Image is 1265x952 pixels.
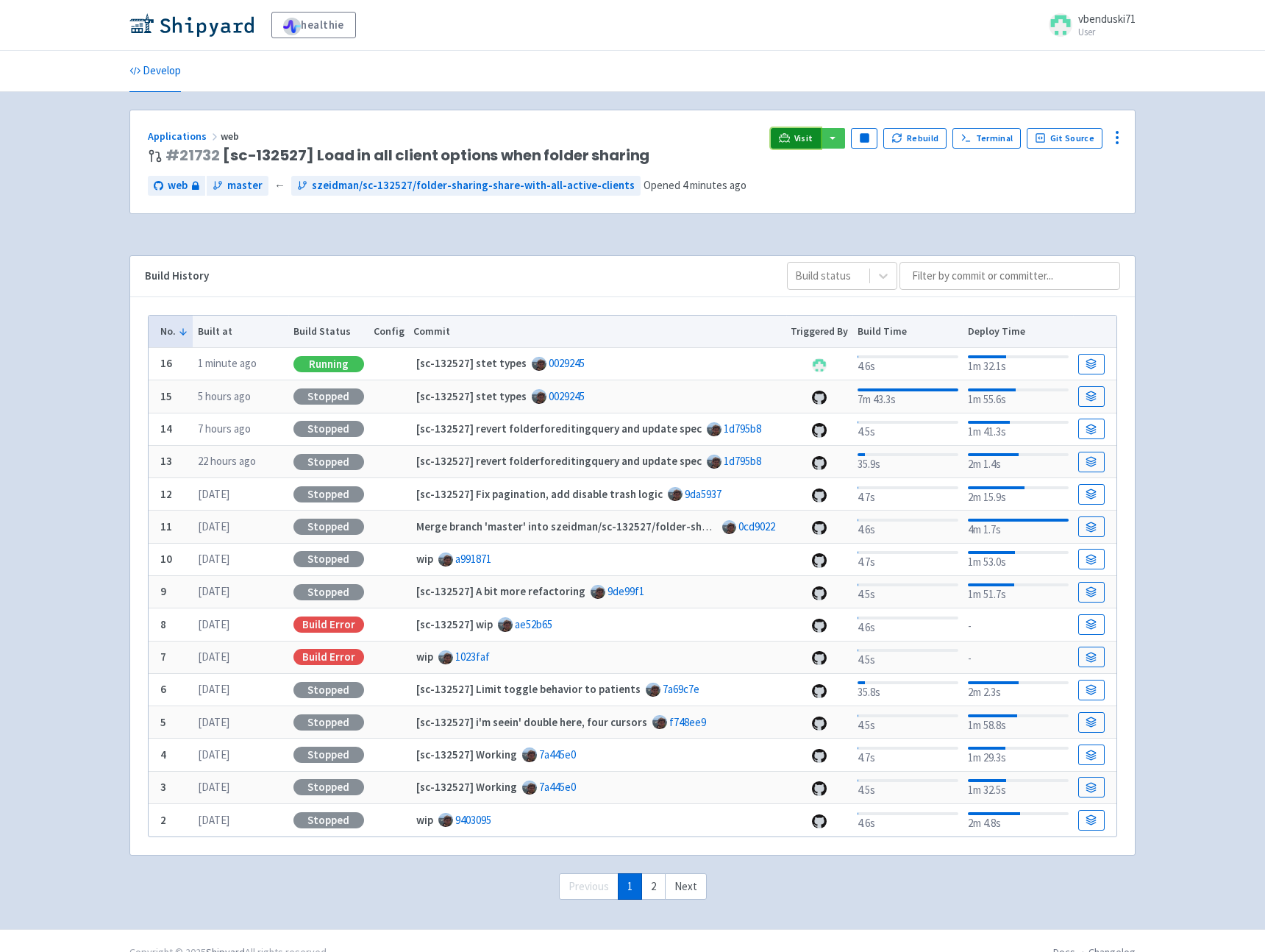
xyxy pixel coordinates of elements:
div: 4.7s [858,548,958,571]
a: Build Details [1078,516,1105,537]
span: master [227,177,263,194]
a: Git Source [1027,128,1102,149]
time: [DATE] [198,552,229,566]
a: 0cd9022 [738,519,775,533]
strong: [sc-132527] Fix pagination, add disable trash logic [416,487,663,501]
a: Build Details [1078,452,1105,472]
div: 1m 29.3s [968,744,1069,767]
b: 4 [160,747,166,761]
time: [DATE] [198,780,229,794]
div: 4.6s [858,516,958,539]
div: 4.5s [858,776,958,799]
a: 7a445e0 [539,747,576,761]
div: Build Error [293,617,364,633]
div: 7m 43.3s [858,386,958,408]
a: Build Details [1078,386,1105,407]
a: 0029245 [549,389,585,403]
time: [DATE] [198,650,229,664]
time: [DATE] [198,519,229,533]
div: 1m 51.7s [968,580,1069,603]
span: vbenduski71 [1078,12,1136,26]
a: Build Details [1078,549,1105,569]
th: Build Status [288,316,368,348]
strong: [sc-132527] A bit more refactoring [416,584,585,598]
div: 4.5s [858,711,958,734]
div: Stopped [293,747,364,763]
b: 16 [160,356,172,370]
a: healthie [271,12,356,38]
time: [DATE] [198,715,229,729]
span: web [168,177,188,194]
b: 5 [160,715,166,729]
span: szeidman/sc-132527/folder-sharing-share-with-all-active-clients [312,177,635,194]
time: 22 hours ago [198,454,256,468]
a: Build Details [1078,745,1105,765]
div: 1m 55.6s [968,386,1069,408]
div: 4.6s [858,809,958,832]
b: 15 [160,389,172,403]
div: 4.6s [858,614,958,636]
time: 1 minute ago [198,356,257,370]
a: Applications [148,129,221,143]
div: - [968,647,1069,667]
a: Build Details [1078,582,1105,603]
div: 4.6s [858,352,958,375]
div: 1m 32.1s [968,352,1069,375]
th: Config [368,316,409,348]
a: 1d795b8 [724,454,761,468]
div: 1m 58.8s [968,711,1069,734]
a: Build Details [1078,647,1105,667]
a: 7a69c7e [663,682,699,696]
time: 4 minutes ago [683,178,746,192]
strong: Merge branch 'master' into szeidman/sc-132527/folder-sharing-share-with-all-active-clients [416,519,874,533]
a: Build Details [1078,680,1105,700]
div: Stopped [293,714,364,731]
strong: [sc-132527] wip [416,617,493,631]
b: 2 [160,813,166,827]
b: 6 [160,682,166,696]
button: Pause [851,128,877,149]
th: Build Time [852,316,963,348]
div: 1m 53.0s [968,548,1069,571]
time: [DATE] [198,487,229,501]
th: Deploy Time [963,316,1073,348]
time: [DATE] [198,813,229,827]
img: Shipyard logo [129,13,254,37]
div: Stopped [293,421,364,437]
div: Build History [145,268,763,285]
a: 1d795b8 [724,422,761,436]
div: Build Error [293,649,364,665]
div: 35.9s [858,450,958,473]
a: Develop [129,51,181,92]
a: web [148,176,205,196]
button: No. [160,324,188,339]
small: User [1078,27,1136,37]
div: 35.8s [858,678,958,701]
a: #21732 [165,145,220,166]
div: 2m 2.3s [968,678,1069,701]
a: 9de99f1 [607,584,644,598]
a: Build Details [1078,354,1105,374]
div: 4.5s [858,646,958,669]
div: 1m 32.5s [968,776,1069,799]
strong: wip [416,813,433,827]
time: [DATE] [198,747,229,761]
input: Filter by commit or committer... [899,262,1120,290]
a: vbenduski71 User [1040,13,1136,37]
strong: wip [416,552,433,566]
strong: wip [416,650,433,664]
th: Commit [409,316,786,348]
time: [DATE] [198,584,229,598]
a: Next [665,873,707,901]
b: 9 [160,584,166,598]
b: 13 [160,454,172,468]
strong: [sc-132527] revert folderforeditingquery and update spec [416,454,702,468]
div: 2m 4.8s [968,809,1069,832]
a: 1023faf [455,650,490,664]
div: 2m 1.4s [968,450,1069,473]
strong: [sc-132527] Limit toggle behavior to patients [416,682,641,696]
a: 2 [641,873,666,901]
div: Stopped [293,812,364,828]
div: Stopped [293,584,364,600]
time: 7 hours ago [198,422,251,436]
